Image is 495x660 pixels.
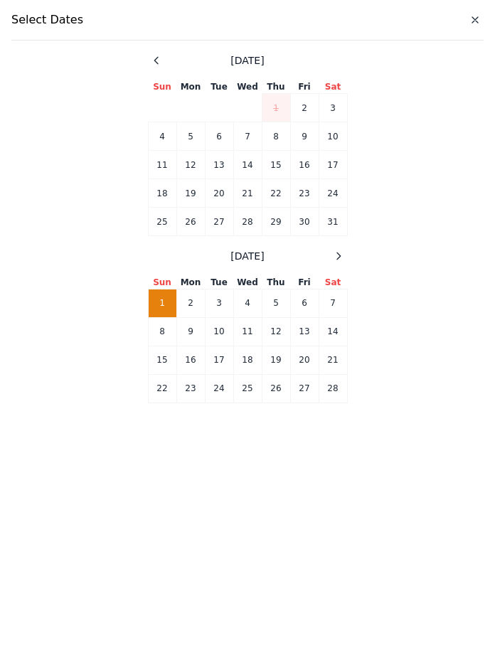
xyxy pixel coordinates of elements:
[319,208,347,236] td: 31
[176,122,205,151] td: 5
[262,151,290,179] td: 15
[233,80,262,94] th: Wed
[233,346,262,374] td: 18
[319,122,347,151] td: 10
[319,374,347,403] td: 28
[176,151,205,179] td: 12
[176,346,205,374] td: 16
[290,179,319,208] td: 23
[205,346,233,374] td: 17
[262,276,290,289] th: Thu
[290,276,319,289] th: Fri
[290,317,319,346] td: 13
[290,208,319,236] td: 30
[290,94,319,122] td: 2
[205,276,233,289] th: Tue
[148,122,176,151] td: 4
[262,208,290,236] td: 29
[176,179,205,208] td: 19
[148,276,176,289] th: Sun
[262,374,290,403] td: 26
[205,179,233,208] td: 20
[233,122,262,151] td: 7
[148,179,176,208] td: 18
[176,208,205,236] td: 26
[233,208,262,236] td: 28
[176,80,205,94] th: Mon
[148,80,176,94] th: Sun
[148,289,176,317] td: 1
[290,80,319,94] th: Fri
[148,317,176,346] td: 8
[319,179,347,208] td: 24
[230,249,264,263] span: [DATE]
[233,374,262,403] td: 25
[290,122,319,151] td: 9
[205,208,233,236] td: 27
[230,53,264,68] span: [DATE]
[262,122,290,151] td: 8
[176,289,205,317] td: 2
[319,346,347,374] td: 21
[176,276,205,289] th: Mon
[205,317,233,346] td: 10
[233,179,262,208] td: 21
[205,289,233,317] td: 3
[262,179,290,208] td: 22
[148,374,176,403] td: 22
[290,289,319,317] td: 6
[319,151,347,179] td: 17
[233,289,262,317] td: 4
[233,151,262,179] td: 14
[290,346,319,374] td: 20
[290,151,319,179] td: 16
[262,94,290,122] td: 1
[319,80,347,94] th: Sat
[319,94,347,122] td: 3
[262,346,290,374] td: 19
[233,317,262,346] td: 11
[319,289,347,317] td: 7
[319,276,347,289] th: Sat
[262,80,290,94] th: Thu
[262,289,290,317] td: 5
[290,374,319,403] td: 27
[205,122,233,151] td: 6
[205,151,233,179] td: 13
[233,276,262,289] th: Wed
[176,317,205,346] td: 9
[262,317,290,346] td: 12
[205,80,233,94] th: Tue
[205,374,233,403] td: 24
[148,208,176,236] td: 25
[176,374,205,403] td: 23
[148,151,176,179] td: 11
[319,317,347,346] td: 14
[11,11,83,28] span: Select Dates
[148,346,176,374] td: 15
